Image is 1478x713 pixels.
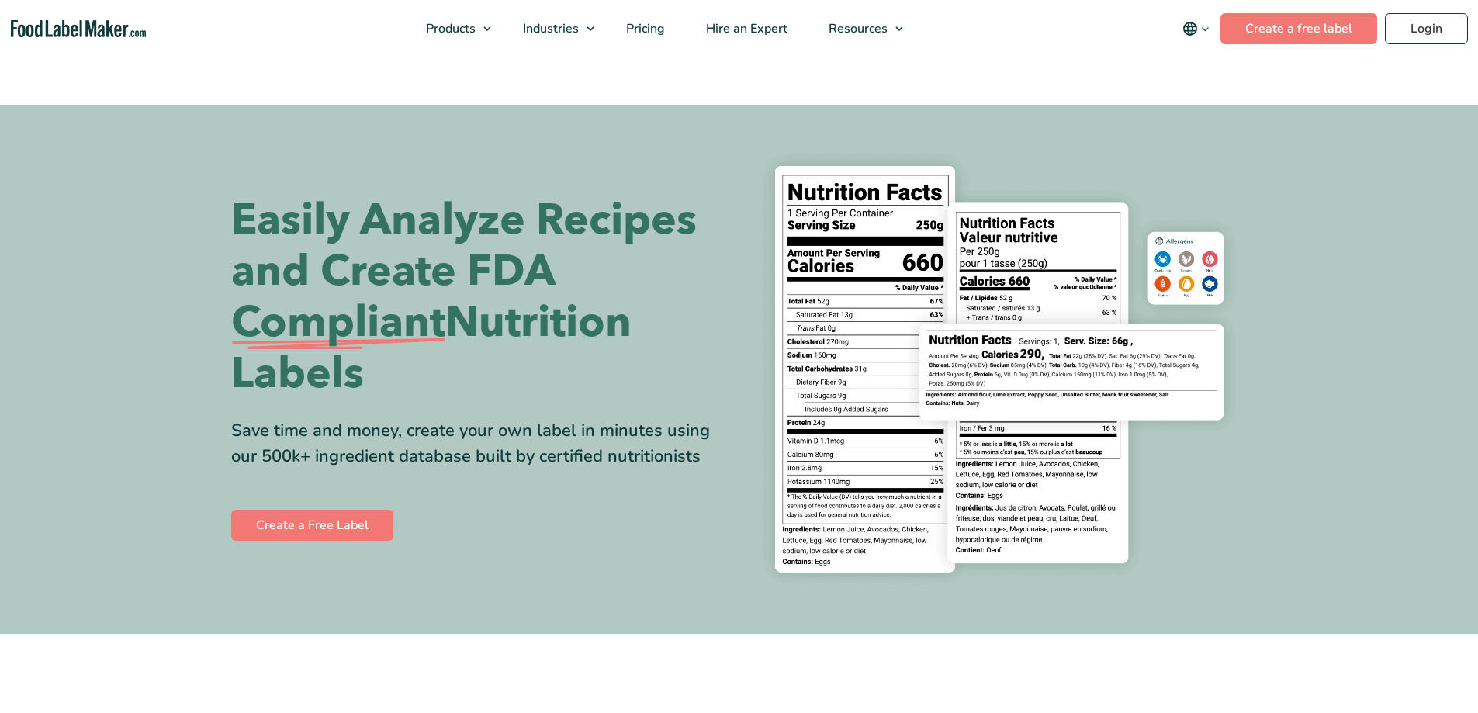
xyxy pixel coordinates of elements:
[231,418,728,469] div: Save time and money, create your own label in minutes using our 500k+ ingredient database built b...
[231,510,393,541] a: Create a Free Label
[231,297,445,348] span: Compliant
[621,20,666,37] span: Pricing
[518,20,580,37] span: Industries
[1220,13,1377,44] a: Create a free label
[824,20,889,37] span: Resources
[231,195,728,400] h1: Easily Analyze Recipes and Create FDA Nutrition Labels
[1385,13,1468,44] a: Login
[421,20,477,37] span: Products
[1172,13,1220,44] button: Change language
[701,20,789,37] span: Hire an Expert
[11,20,147,38] a: Food Label Maker homepage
